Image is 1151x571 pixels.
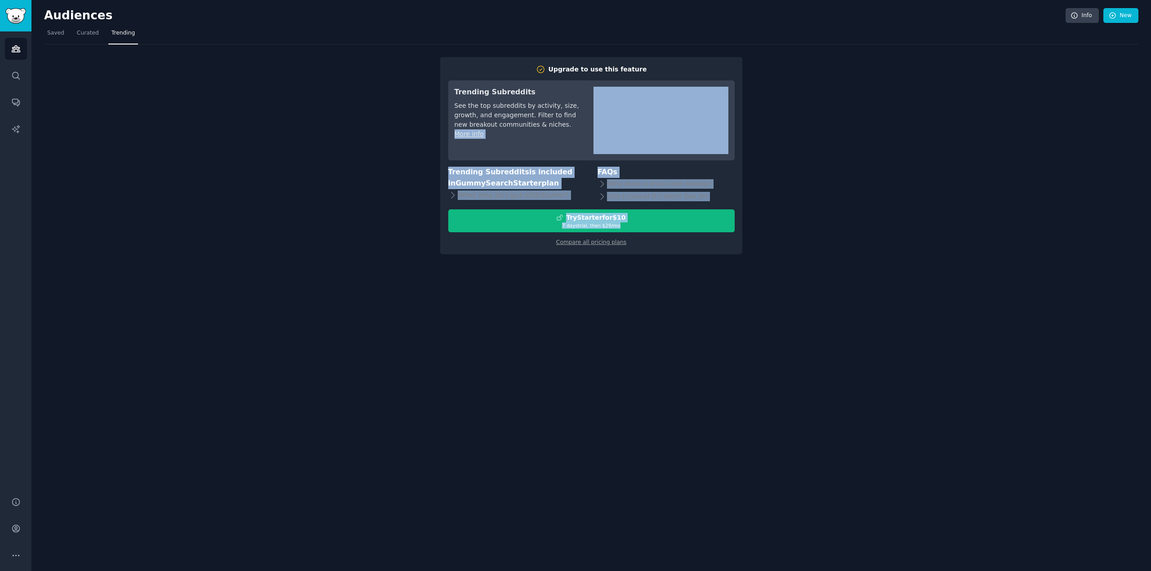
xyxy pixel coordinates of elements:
span: Trending [112,29,135,37]
h2: Audiences [44,9,1066,23]
button: TryStarterfor$107 daystrial, then $29/mo [448,209,735,232]
h3: FAQs [598,167,735,178]
iframe: YouTube video player [593,87,728,154]
span: Saved [47,29,64,37]
a: More info [455,130,484,137]
a: Saved [44,26,67,44]
a: Trending [108,26,138,44]
a: Curated [74,26,102,44]
div: Why does a trial cost money? [598,178,735,190]
div: Can I cancel if I don't like it? [598,190,735,203]
div: 7 days trial, then $ 29 /mo [449,222,734,229]
div: Try Starter for $10 [566,213,625,222]
img: GummySearch logo [5,8,26,24]
div: See the top subreddits by activity, size, growth, and engagement. Filter to find new breakout com... [455,101,581,129]
a: New [1103,8,1138,23]
span: GummySearch Starter [455,179,541,187]
h3: Trending Subreddits [455,87,581,98]
div: What else do I get with Starter ? [448,189,585,201]
a: Compare all pricing plans [556,239,626,245]
span: Curated [77,29,99,37]
div: Upgrade to use this feature [549,65,647,74]
a: Info [1066,8,1099,23]
h3: Trending Subreddits is included in plan [448,167,585,189]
